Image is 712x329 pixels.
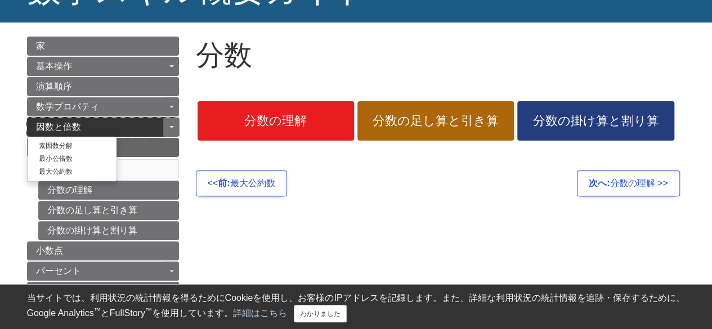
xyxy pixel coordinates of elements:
[218,178,230,188] font: 前:
[196,170,287,196] a: <<前:最大公約数
[39,168,73,175] font: 最大公約数
[244,114,307,128] font: 分数の理解
[294,305,347,322] button: 近い
[27,97,179,116] a: 数学プロパティ
[27,262,179,281] a: パーセント
[47,185,92,195] font: 分数の理解
[38,201,179,220] a: 分数の足し算と引き算
[36,41,45,51] font: 家
[38,221,179,240] a: 分数の掛け算と割り算
[36,122,81,132] font: 因数と倍数
[208,178,218,188] font: <<
[27,118,179,137] a: 因数と倍数
[230,178,275,188] font: 最大公約数
[357,101,514,141] a: 分数の足し算と引き算
[36,82,72,91] font: 演算順序
[47,226,137,235] font: 分数の掛け算と割り算
[517,101,674,141] a: 分数の掛け算と割り算
[532,114,659,128] font: 分数の掛け算と割り算
[28,165,117,178] a: 最大公約数
[38,181,179,200] a: 分数の理解
[39,155,73,163] font: 最小公倍数
[27,293,685,318] font: 当サイトでは、利用状況の統計情報を得るためにCookieを使用し、お客様のIPアドレスを記録します。また、詳細な利用状況の統計情報を追跡・保存するために、Google Analytics
[36,266,81,276] font: パーセント
[198,101,354,141] a: 分数の理解
[27,77,179,96] a: 演算順序
[152,308,233,318] font: を使用しています。
[36,102,99,111] font: 数学プロパティ
[577,170,679,196] a: 次へ:分数の理解 >>
[101,308,145,318] font: とFullStory
[36,61,72,71] font: 基本操作
[373,114,499,128] font: 分数の足し算と引き算
[36,246,63,255] font: 小数点
[47,205,137,215] font: 分数の足し算と引き算
[28,139,117,152] a: 素因数分解
[27,57,179,76] a: 基本操作
[300,310,341,318] font: わかりました
[589,178,610,188] font: 次へ:
[94,307,101,314] font: ™
[28,152,117,165] a: 最小公倍数
[610,178,668,188] font: 分数の理解 >>
[196,37,252,66] font: 分数
[27,37,179,56] a: 家
[145,307,152,314] font: ™
[233,308,287,318] a: 詳細はこちら
[39,142,73,150] font: 素因数分解
[27,241,179,260] a: 小数点
[27,282,179,301] a: 比率と割合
